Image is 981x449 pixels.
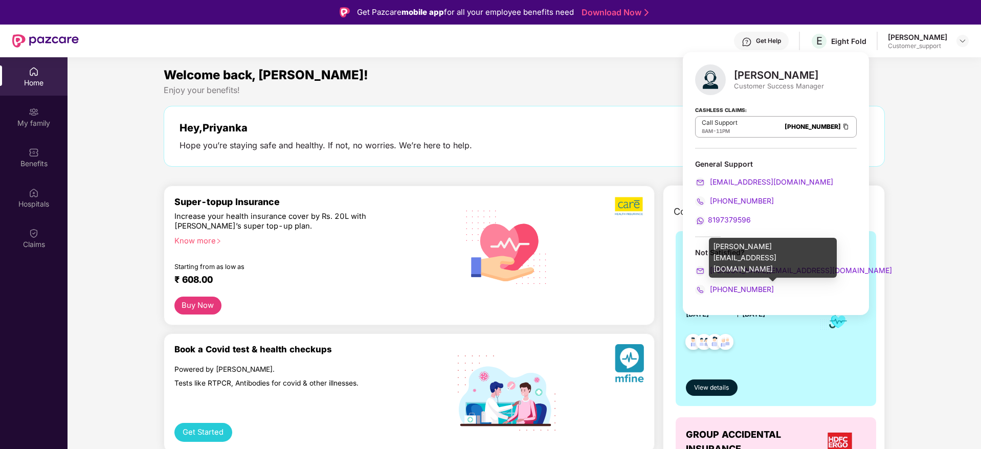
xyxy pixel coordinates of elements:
a: [EMAIL_ADDRESS][DOMAIN_NAME] [695,177,833,186]
span: 11PM [716,128,730,134]
div: Get Help [756,37,781,45]
div: Not Satisfied? [695,248,857,257]
img: svg+xml;base64,PHN2ZyB4bWxucz0iaHR0cDovL3d3dy53My5vcmcvMjAwMC9zdmciIHdpZHRoPSIyMCIgaGVpZ2h0PSIyMC... [695,266,705,276]
div: General Support [695,159,857,226]
span: 8197379596 [708,215,751,224]
a: [PHONE_NUMBER] [695,285,774,294]
img: svg+xml;base64,PHN2ZyB3aWR0aD0iMjAiIGhlaWdodD0iMjAiIHZpZXdCb3g9IjAgMCAyMCAyMCIgZmlsbD0ibm9uZSIgeG... [29,107,39,117]
button: View details [686,379,738,396]
span: [PHONE_NUMBER] [708,285,774,294]
a: 8197379596 [695,215,751,224]
span: [PHONE_NUMBER] [708,196,774,205]
img: Clipboard Icon [842,122,850,131]
img: Logo [340,7,350,17]
img: svg+xml;base64,PHN2ZyBpZD0iRHJvcGRvd24tMzJ4MzIiIHhtbG5zPSJodHRwOi8vd3d3LnczLm9yZy8yMDAwL3N2ZyIgd2... [958,37,967,45]
span: E [816,35,822,47]
img: svg+xml;base64,PHN2ZyBpZD0iQmVuZWZpdHMiIHhtbG5zPSJodHRwOi8vd3d3LnczLm9yZy8yMDAwL3N2ZyIgd2lkdGg9Ij... [29,147,39,158]
div: [PERSON_NAME][EMAIL_ADDRESS][DOMAIN_NAME] [709,238,837,278]
div: Starting from as low as [174,263,405,270]
div: Powered by [PERSON_NAME]. [174,365,404,374]
span: View details [694,383,729,393]
button: Buy Now [174,297,221,315]
img: svg+xml;base64,PHN2ZyB4bWxucz0iaHR0cDovL3d3dy53My5vcmcvMjAwMC9zdmciIHhtbG5zOnhsaW5rPSJodHRwOi8vd3... [615,344,644,387]
img: svg+xml;base64,PHN2ZyB4bWxucz0iaHR0cDovL3d3dy53My5vcmcvMjAwMC9zdmciIHdpZHRoPSI0OC45NDMiIGhlaWdodD... [681,331,706,356]
div: Hey, Priyanka [180,122,472,134]
span: [EMAIL_ADDRESS][DOMAIN_NAME] [708,177,833,186]
div: Customer Success Manager [734,81,824,91]
img: svg+xml;base64,PHN2ZyBpZD0iSG9zcGl0YWxzIiB4bWxucz0iaHR0cDovL3d3dy53My5vcmcvMjAwMC9zdmciIHdpZHRoPS... [29,188,39,198]
div: Book a Covid test & health checkups [174,344,449,354]
div: - [702,127,738,135]
img: svg+xml;base64,PHN2ZyB4bWxucz0iaHR0cDovL3d3dy53My5vcmcvMjAwMC9zdmciIHdpZHRoPSIyMCIgaGVpZ2h0PSIyMC... [695,196,705,207]
img: svg+xml;base64,PHN2ZyBpZD0iQ2xhaW0iIHhtbG5zPSJodHRwOi8vd3d3LnczLm9yZy8yMDAwL3N2ZyIgd2lkdGg9IjIwIi... [29,228,39,238]
div: General Support [695,159,857,169]
span: [PERSON_NAME][EMAIL_ADDRESS][DOMAIN_NAME] [708,266,892,275]
img: svg+xml;base64,PHN2ZyB4bWxucz0iaHR0cDovL3d3dy53My5vcmcvMjAwMC9zdmciIHdpZHRoPSI0OC45MTUiIGhlaWdodD... [692,331,717,356]
img: svg+xml;base64,PHN2ZyBpZD0iSG9tZSIgeG1sbnM9Imh0dHA6Ly93d3cudzMub3JnLzIwMDAvc3ZnIiB3aWR0aD0iMjAiIG... [29,66,39,77]
img: New Pazcare Logo [12,34,79,48]
div: Eight Fold [831,36,866,46]
a: [PERSON_NAME][EMAIL_ADDRESS][DOMAIN_NAME] [695,266,892,275]
div: Not Satisfied? [695,248,857,295]
p: Call Support [702,119,738,127]
button: Get Started [174,423,232,442]
img: svg+xml;base64,PHN2ZyB4bWxucz0iaHR0cDovL3d3dy53My5vcmcvMjAwMC9zdmciIHdpZHRoPSI0OC45NDMiIGhlaWdodD... [713,331,738,356]
img: svg+xml;base64,PHN2ZyB4bWxucz0iaHR0cDovL3d3dy53My5vcmcvMjAwMC9zdmciIHdpZHRoPSIxOTIiIGhlaWdodD0iMT... [458,355,555,431]
div: Enjoy your benefits! [164,85,885,96]
img: svg+xml;base64,PHN2ZyB4bWxucz0iaHR0cDovL3d3dy53My5vcmcvMjAwMC9zdmciIHdpZHRoPSIyMCIgaGVpZ2h0PSIyMC... [695,216,705,226]
img: svg+xml;base64,PHN2ZyB4bWxucz0iaHR0cDovL3d3dy53My5vcmcvMjAwMC9zdmciIHhtbG5zOnhsaW5rPSJodHRwOi8vd3... [458,197,555,296]
a: [PHONE_NUMBER] [695,196,774,205]
div: [PERSON_NAME] [734,69,824,81]
div: Hope you’re staying safe and healthy. If not, no worries. We’re here to help. [180,140,472,151]
strong: mobile app [402,7,444,17]
img: svg+xml;base64,PHN2ZyB4bWxucz0iaHR0cDovL3d3dy53My5vcmcvMjAwMC9zdmciIHdpZHRoPSI0OC45NDMiIGhlaWdodD... [702,331,727,356]
a: [PHONE_NUMBER] [785,123,841,130]
div: Tests like RTPCR, Antibodies for covid & other illnesses. [174,378,404,388]
span: 8AM [702,128,713,134]
img: Stroke [644,7,649,18]
div: [PERSON_NAME] [888,32,947,42]
span: Company benefits [674,205,754,219]
img: svg+xml;base64,PHN2ZyB4bWxucz0iaHR0cDovL3d3dy53My5vcmcvMjAwMC9zdmciIHdpZHRoPSIyMCIgaGVpZ2h0PSIyMC... [695,285,705,295]
div: Super-topup Insurance [174,196,449,207]
img: svg+xml;base64,PHN2ZyB4bWxucz0iaHR0cDovL3d3dy53My5vcmcvMjAwMC9zdmciIHdpZHRoPSIyMCIgaGVpZ2h0PSIyMC... [695,177,705,188]
img: svg+xml;base64,PHN2ZyB4bWxucz0iaHR0cDovL3d3dy53My5vcmcvMjAwMC9zdmciIHhtbG5zOnhsaW5rPSJodHRwOi8vd3... [695,64,726,95]
img: b5dec4f62d2307b9de63beb79f102df3.png [615,196,644,216]
span: right [216,238,221,244]
div: Get Pazcare for all your employee benefits need [357,6,574,18]
span: Welcome back, [PERSON_NAME]! [164,68,368,82]
div: Know more [174,236,442,243]
div: Increase your health insurance cover by Rs. 20L with [PERSON_NAME]’s super top-up plan. [174,212,404,232]
a: Download Now [582,7,645,18]
strong: Cashless Claims: [695,104,747,115]
img: svg+xml;base64,PHN2ZyBpZD0iSGVscC0zMngzMiIgeG1sbnM9Imh0dHA6Ly93d3cudzMub3JnLzIwMDAvc3ZnIiB3aWR0aD... [742,37,752,47]
div: ₹ 608.00 [174,274,438,286]
div: Customer_support [888,42,947,50]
